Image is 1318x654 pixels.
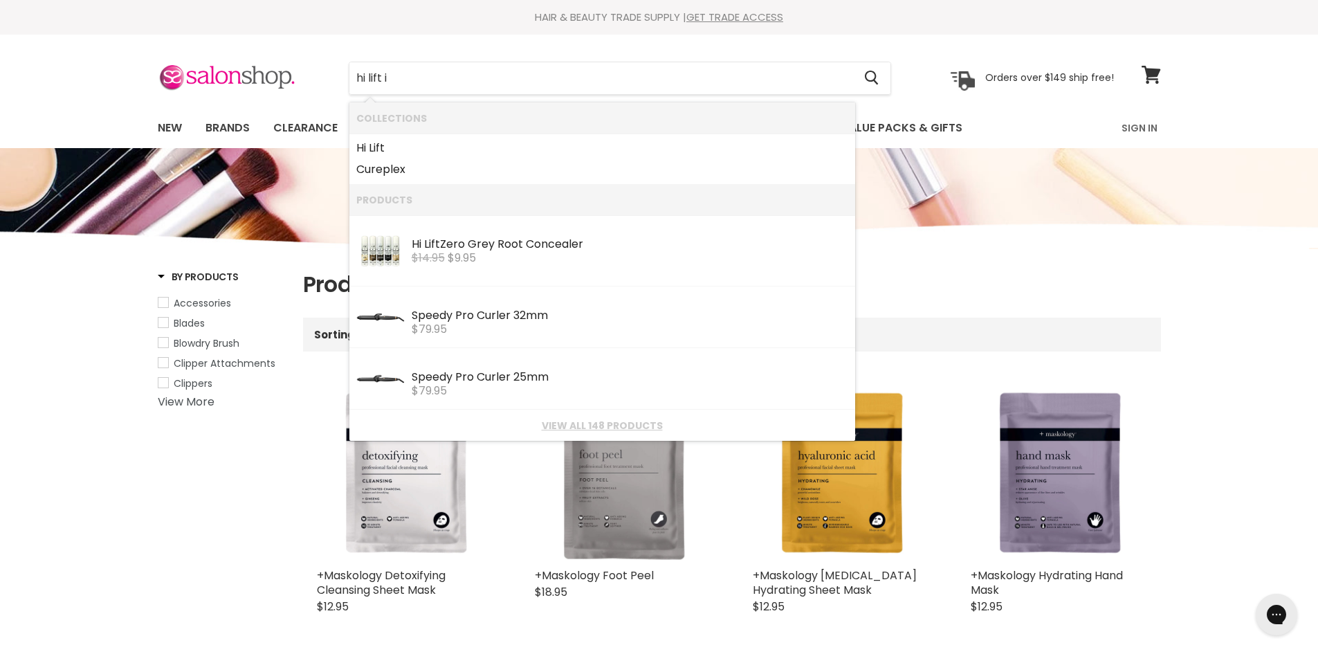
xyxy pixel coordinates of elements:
[535,567,654,583] a: +Maskology Foot Peel
[356,420,848,431] a: View all 148 products
[831,113,973,143] a: Value Packs & Gifts
[317,385,493,561] img: +Maskology Detoxifying Cleansing Sheet Mask
[349,348,855,410] li: Products: Speedy Pro Curler 25mm
[753,599,785,615] span: $12.95
[412,238,848,253] div: Zero Grey Root Concealer
[158,356,286,371] a: Clipper Attachments
[448,250,476,266] span: $9.95
[147,108,1043,148] ul: Main menu
[140,10,1178,24] div: HAIR & BEAUTY TRADE SUPPLY |
[349,410,855,441] li: View All
[535,385,711,561] img: +Maskology Foot Peel
[174,376,212,390] span: Clippers
[971,567,1123,598] a: +Maskology Hydrating Hand Mask
[412,250,445,266] s: $14.95
[753,385,929,561] img: +Maskology Hyaluronic Acid Hydrating Sheet Mask
[158,376,286,391] a: Clippers
[412,383,447,399] span: $79.95
[349,62,854,94] input: Search
[158,296,286,311] a: Accessories
[356,140,366,156] b: Hi
[303,270,1161,299] h1: Products
[317,567,446,598] a: +Maskology Detoxifying Cleansing Sheet Mask
[174,356,275,370] span: Clipper Attachments
[140,108,1178,148] nav: Main
[753,567,917,598] a: +Maskology [MEDICAL_DATA] Hydrating Sheet Mask
[174,316,205,330] span: Blades
[686,10,783,24] a: GET TRADE ACCESS
[1113,113,1166,143] a: Sign In
[1249,589,1304,640] iframe: Gorgias live chat messenger
[854,62,890,94] button: Search
[535,584,567,600] span: $18.95
[349,287,855,348] li: Products: Speedy Pro Curler 32mm
[412,371,848,385] div: Speedy Pro Curler 25mm
[349,215,855,287] li: Products: Hi Lift Zero Grey Root Concealer
[412,236,421,252] b: Hi
[424,236,440,252] b: Lift
[349,62,891,95] form: Product
[356,293,405,342] img: SpeedyProCurl32mm_200x.jpg
[356,355,405,403] img: SpeedyProCurl25mm_200x.jpg
[985,71,1114,84] p: Orders over $149 ship free!
[158,316,286,331] a: Blades
[317,599,349,615] span: $12.95
[412,309,848,324] div: Speedy Pro Curler 32mm
[349,102,855,134] li: Collections
[971,385,1147,561] img: +Maskology Hydrating Hand Mask
[158,336,286,351] a: Blowdry Brush
[349,184,855,215] li: Products
[349,158,855,184] li: Collections: Cureplex
[195,113,260,143] a: Brands
[174,336,239,350] span: Blowdry Brush
[263,113,348,143] a: Clearance
[174,296,231,310] span: Accessories
[158,270,239,284] h3: By Products
[147,113,192,143] a: New
[314,329,355,340] label: Sorting
[369,140,385,156] b: Lift
[412,321,447,337] span: $79.95
[349,134,855,159] li: Collections: Hi Lift
[971,599,1003,615] span: $12.95
[361,222,400,280] img: Grey_Root_Concealer_200x.jpg
[356,158,848,181] a: Cureplex
[158,394,214,410] a: View More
